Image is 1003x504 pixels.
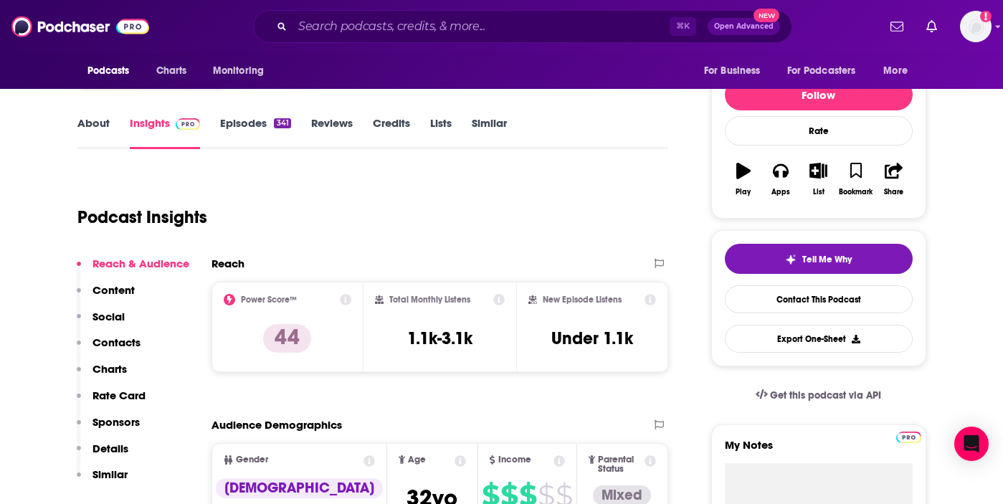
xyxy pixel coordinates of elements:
[725,438,913,463] label: My Notes
[430,116,452,149] a: Lists
[211,257,244,270] h2: Reach
[736,188,751,196] div: Play
[896,432,921,443] img: Podchaser Pro
[762,153,799,205] button: Apps
[77,283,135,310] button: Content
[472,116,507,149] a: Similar
[77,116,110,149] a: About
[725,244,913,274] button: tell me why sparkleTell Me Why
[884,188,903,196] div: Share
[694,57,779,85] button: open menu
[725,285,913,313] a: Contact This Podcast
[92,257,189,270] p: Reach & Audience
[921,14,943,39] a: Show notifications dropdown
[960,11,992,42] span: Logged in as mijal
[92,362,127,376] p: Charts
[875,153,912,205] button: Share
[785,254,797,265] img: tell me why sparkle
[92,310,125,323] p: Social
[77,389,146,415] button: Rate Card
[770,389,881,401] span: Get this podcast via API
[802,254,852,265] span: Tell Me Why
[551,328,633,349] h3: Under 1.1k
[873,57,926,85] button: open menu
[213,61,264,81] span: Monitoring
[980,11,992,22] svg: Add a profile image
[813,188,824,196] div: List
[77,57,148,85] button: open menu
[896,429,921,443] a: Pro website
[407,328,472,349] h3: 1.1k-3.1k
[263,324,311,353] p: 44
[203,57,282,85] button: open menu
[885,14,909,39] a: Show notifications dropdown
[960,11,992,42] button: Show profile menu
[274,118,290,128] div: 341
[236,455,268,465] span: Gender
[708,18,780,35] button: Open AdvancedNew
[389,295,470,305] h2: Total Monthly Listens
[92,415,140,429] p: Sponsors
[216,478,383,498] div: [DEMOGRAPHIC_DATA]
[543,295,622,305] h2: New Episode Listens
[156,61,187,81] span: Charts
[77,362,127,389] button: Charts
[241,295,297,305] h2: Power Score™
[787,61,856,81] span: For Podcasters
[837,153,875,205] button: Bookmark
[799,153,837,205] button: List
[725,79,913,110] button: Follow
[176,118,201,130] img: Podchaser Pro
[725,325,913,353] button: Export One-Sheet
[92,336,141,349] p: Contacts
[77,415,140,442] button: Sponsors
[598,455,642,474] span: Parental Status
[11,13,149,40] img: Podchaser - Follow, Share and Rate Podcasts
[253,10,792,43] div: Search podcasts, credits, & more...
[147,57,196,85] a: Charts
[311,116,353,149] a: Reviews
[744,378,893,413] a: Get this podcast via API
[704,61,761,81] span: For Business
[77,467,128,494] button: Similar
[408,455,426,465] span: Age
[77,310,125,336] button: Social
[883,61,908,81] span: More
[754,9,779,22] span: New
[77,206,207,228] h1: Podcast Insights
[77,257,189,283] button: Reach & Audience
[130,116,201,149] a: InsightsPodchaser Pro
[211,418,342,432] h2: Audience Demographics
[839,188,873,196] div: Bookmark
[92,442,128,455] p: Details
[77,336,141,362] button: Contacts
[498,455,531,465] span: Income
[714,23,774,30] span: Open Advanced
[92,283,135,297] p: Content
[77,442,128,468] button: Details
[954,427,989,461] div: Open Intercom Messenger
[778,57,877,85] button: open menu
[220,116,290,149] a: Episodes341
[293,15,670,38] input: Search podcasts, credits, & more...
[92,467,128,481] p: Similar
[725,153,762,205] button: Play
[87,61,130,81] span: Podcasts
[670,17,696,36] span: ⌘ K
[92,389,146,402] p: Rate Card
[725,116,913,146] div: Rate
[960,11,992,42] img: User Profile
[771,188,790,196] div: Apps
[373,116,410,149] a: Credits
